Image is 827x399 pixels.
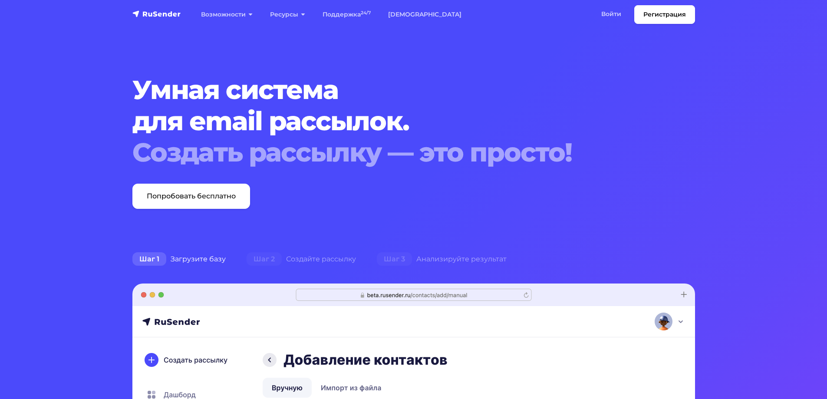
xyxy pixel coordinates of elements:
[314,6,379,23] a: Поддержка24/7
[132,74,647,168] h1: Умная система для email рассылок.
[132,184,250,209] a: Попробовать бесплатно
[132,252,166,266] span: Шаг 1
[593,5,630,23] a: Войти
[247,252,282,266] span: Шаг 2
[236,251,366,268] div: Создайте рассылку
[366,251,517,268] div: Анализируйте результат
[634,5,695,24] a: Регистрация
[192,6,261,23] a: Возможности
[122,251,236,268] div: Загрузите базу
[132,10,181,18] img: RuSender
[261,6,314,23] a: Ресурсы
[377,252,412,266] span: Шаг 3
[361,10,371,16] sup: 24/7
[132,137,647,168] div: Создать рассылку — это просто!
[379,6,470,23] a: [DEMOGRAPHIC_DATA]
